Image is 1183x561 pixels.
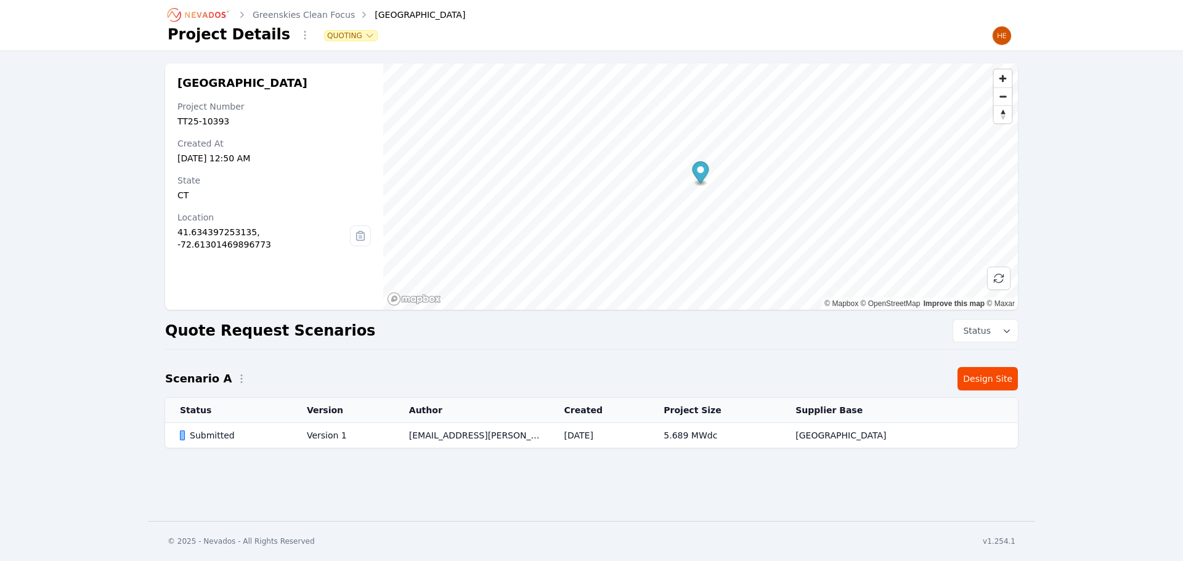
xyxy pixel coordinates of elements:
[177,152,371,164] div: [DATE] 12:50 AM
[781,398,968,423] th: Supplier Base
[924,299,985,308] a: Improve this map
[387,292,441,306] a: Mapbox homepage
[958,325,991,337] span: Status
[861,299,921,308] a: OpenStreetMap
[168,536,315,546] div: © 2025 - Nevados - All Rights Reserved
[292,423,394,448] td: Version 1
[177,211,350,224] div: Location
[165,321,375,341] h2: Quote Request Scenarios
[649,398,781,423] th: Project Size
[986,299,1015,308] a: Maxar
[177,137,371,150] div: Created At
[994,70,1012,87] button: Zoom in
[394,423,550,448] td: [EMAIL_ADDRESS][PERSON_NAME][DOMAIN_NAME]
[649,423,781,448] td: 5.689 MWdc
[550,423,649,448] td: [DATE]
[383,63,1018,310] canvas: Map
[992,26,1012,46] img: Henar Luque
[994,87,1012,105] button: Zoom out
[292,398,394,423] th: Version
[953,320,1018,342] button: Status
[165,398,292,423] th: Status
[180,429,286,442] div: Submitted
[994,106,1012,123] span: Reset bearing to north
[165,423,1018,448] tr: SubmittedVersion 1[EMAIL_ADDRESS][PERSON_NAME][DOMAIN_NAME][DATE]5.689 MWdc[GEOGRAPHIC_DATA]
[177,189,371,201] div: CT
[394,398,550,423] th: Author
[177,226,350,251] div: 41.634397253135, -72.61301469896773
[357,9,465,21] div: [GEOGRAPHIC_DATA]
[177,76,371,91] h2: [GEOGRAPHIC_DATA]
[253,9,355,21] a: Greenskies Clean Focus
[957,367,1018,390] a: Design Site
[165,370,232,387] h2: Scenario A
[177,100,371,113] div: Project Number
[824,299,858,308] a: Mapbox
[994,105,1012,123] button: Reset bearing to north
[325,31,377,41] button: Quoting
[550,398,649,423] th: Created
[983,536,1015,546] div: v1.254.1
[168,25,290,44] h1: Project Details
[781,423,968,448] td: [GEOGRAPHIC_DATA]
[177,115,371,127] div: TT25-10393
[177,174,371,187] div: State
[692,161,709,187] div: Map marker
[168,5,465,25] nav: Breadcrumb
